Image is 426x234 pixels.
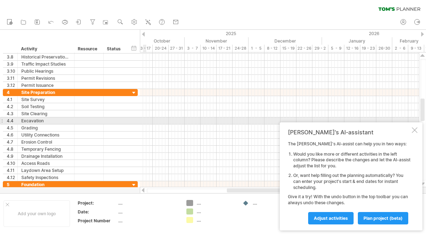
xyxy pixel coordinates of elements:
div: Permit Revisions [21,75,71,82]
div: The [PERSON_NAME]'s AI-assist can help you in two ways: Give it a try! With the undo button in th... [288,141,410,224]
div: 4.8 [7,146,17,152]
div: Activity [21,45,70,52]
div: 1 - 5 [248,45,264,52]
div: 3 - 7 [185,45,201,52]
div: Site Survey [21,96,71,103]
div: 17 - 21 [217,45,233,52]
div: .... [118,209,178,215]
div: 26-30 [376,45,392,52]
div: 4.6 [7,132,17,138]
div: 24-28 [233,45,248,52]
div: 4.9 [7,153,17,160]
span: Adjust activities [314,216,348,221]
div: Date: [78,209,117,215]
div: Soil Testing [21,103,71,110]
div: Erosion Control [21,139,71,145]
div: December 2025 [248,37,322,45]
div: 3.8 [7,54,17,60]
div: 20-24 [153,45,169,52]
div: Permit Issuance [21,82,71,89]
div: 3.10 [7,68,17,74]
div: .... [118,200,178,206]
div: Resource [78,45,99,52]
div: Historical Preservation Approval [21,54,71,60]
div: Add your own logo [4,200,70,227]
div: 3.11 [7,75,17,82]
div: Drainage Installation [21,153,71,160]
div: Foundation [21,181,71,188]
a: plan project (beta) [358,212,408,224]
div: [PERSON_NAME]'s AI-assistant [288,129,410,136]
div: November 2025 [185,37,248,45]
div: 5 [7,181,17,188]
div: 4.4 [7,117,17,124]
span: plan project (beta) [364,216,403,221]
div: 4.7 [7,139,17,145]
div: Project Number [78,218,117,224]
div: 10 - 14 [201,45,217,52]
div: Site Clearing [21,110,71,117]
li: Or, want help filling out the planning automatically? You can enter your project's start & end da... [293,173,410,190]
div: .... [197,217,235,223]
div: Safety Inspections [21,174,71,181]
div: October 2025 [111,37,185,45]
div: 8 - 12 [264,45,280,52]
div: 3.12 [7,82,17,89]
div: Utility Connections [21,132,71,138]
div: Grading [21,124,71,131]
div: 4.11 [7,167,17,174]
div: 4.5 [7,124,17,131]
div: 29 - 2 [312,45,328,52]
div: January 2026 [322,37,392,45]
div: Project: [78,200,117,206]
div: Traffic Impact Studies [21,61,71,67]
div: Site Preparation [21,89,71,96]
div: Temporary Fencing [21,146,71,152]
a: Adjust activities [308,212,354,224]
div: 22 - 26 [296,45,312,52]
div: 13 - 17 [137,45,153,52]
div: Excavation [21,117,71,124]
div: 19 - 23 [360,45,376,52]
div: 4.10 [7,160,17,167]
div: Status [107,45,122,52]
div: Public Hearings [21,68,71,74]
div: 3.9 [7,61,17,67]
li: Would you like more or different activities in the left column? Please describe the changes and l... [293,151,410,169]
div: 2 - 6 [392,45,408,52]
div: 4.12 [7,174,17,181]
div: 4.3 [7,110,17,117]
div: 15 - 19 [280,45,296,52]
div: 12 - 16 [344,45,360,52]
div: .... [118,218,178,224]
div: 5 - 9 [328,45,344,52]
div: .... [197,200,235,206]
div: .... [197,208,235,214]
div: Laydown Area Setup [21,167,71,174]
div: 4 [7,89,17,96]
div: 4.2 [7,103,17,110]
div: 9 - 13 [408,45,424,52]
div: Access Roads [21,160,71,167]
div: 27 - 31 [169,45,185,52]
div: 4.1 [7,96,17,103]
div: .... [253,200,291,206]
